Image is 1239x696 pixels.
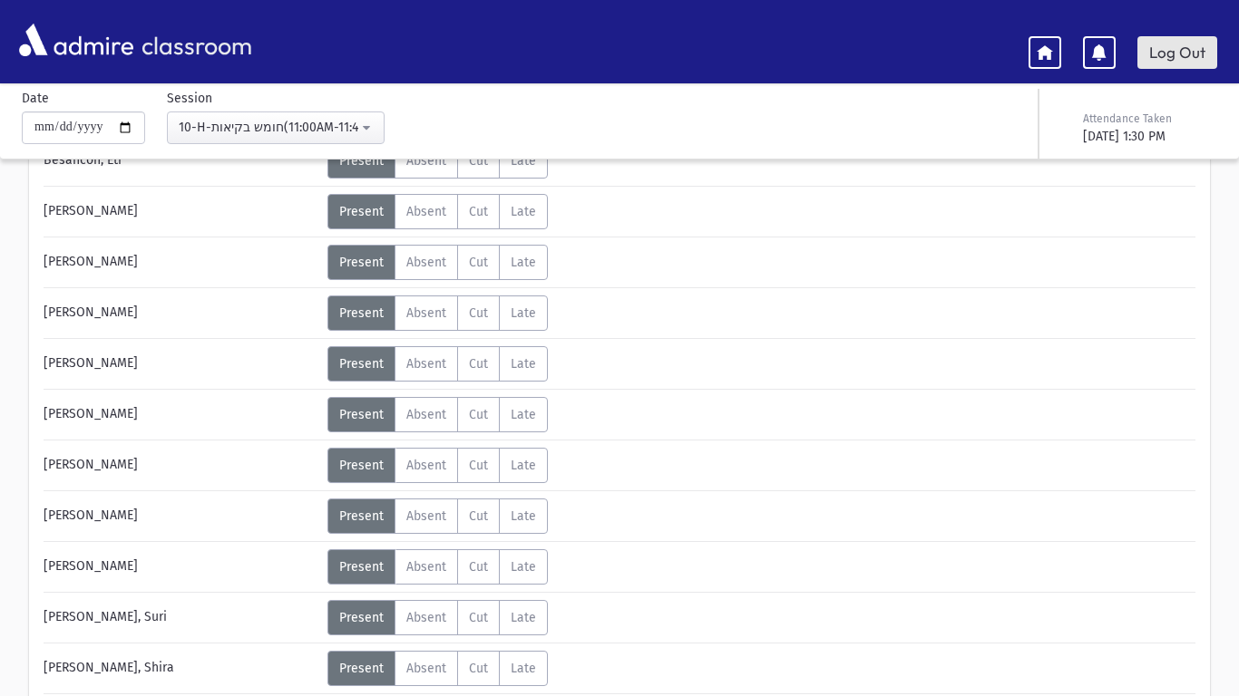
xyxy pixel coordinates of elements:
[339,661,384,676] span: Present
[469,255,488,270] span: Cut
[406,458,446,473] span: Absent
[406,559,446,575] span: Absent
[469,407,488,422] span: Cut
[327,397,548,432] div: AttTypes
[34,245,327,280] div: [PERSON_NAME]
[469,305,488,321] span: Cut
[34,549,327,585] div: [PERSON_NAME]
[1083,127,1214,146] div: [DATE] 1:30 PM
[34,651,327,686] div: [PERSON_NAME], Shira
[469,458,488,473] span: Cut
[511,559,536,575] span: Late
[339,153,384,169] span: Present
[327,448,548,483] div: AttTypes
[511,153,536,169] span: Late
[406,305,446,321] span: Absent
[469,661,488,676] span: Cut
[339,255,384,270] span: Present
[511,458,536,473] span: Late
[511,255,536,270] span: Late
[327,295,548,331] div: AttTypes
[34,600,327,635] div: [PERSON_NAME], Suri
[469,153,488,169] span: Cut
[406,508,446,524] span: Absent
[339,508,384,524] span: Present
[339,407,384,422] span: Present
[511,610,536,625] span: Late
[1137,36,1217,69] a: Log Out
[406,407,446,422] span: Absent
[469,508,488,524] span: Cut
[511,508,536,524] span: Late
[34,498,327,534] div: [PERSON_NAME]
[327,194,548,229] div: AttTypes
[469,204,488,219] span: Cut
[138,16,252,64] span: classroom
[339,610,384,625] span: Present
[167,111,385,144] button: 10-H-חומש בקיאות(11:00AM-11:43AM)
[469,559,488,575] span: Cut
[339,356,384,372] span: Present
[327,651,548,686] div: AttTypes
[469,610,488,625] span: Cut
[406,661,446,676] span: Absent
[406,610,446,625] span: Absent
[327,549,548,585] div: AttTypes
[511,305,536,321] span: Late
[34,194,327,229] div: [PERSON_NAME]
[179,118,358,137] div: 10-H-חומש בקיאות(11:00AM-11:43AM)
[34,143,327,179] div: Besancon, Eti
[339,458,384,473] span: Present
[511,407,536,422] span: Late
[34,295,327,331] div: [PERSON_NAME]
[511,204,536,219] span: Late
[15,19,138,61] img: AdmirePro
[327,245,548,280] div: AttTypes
[339,559,384,575] span: Present
[339,204,384,219] span: Present
[327,346,548,382] div: AttTypes
[22,89,49,108] label: Date
[339,305,384,321] span: Present
[34,346,327,382] div: [PERSON_NAME]
[406,255,446,270] span: Absent
[327,143,548,179] div: AttTypes
[406,356,446,372] span: Absent
[167,89,212,108] label: Session
[327,600,548,635] div: AttTypes
[34,397,327,432] div: [PERSON_NAME]
[327,498,548,534] div: AttTypes
[406,204,446,219] span: Absent
[511,356,536,372] span: Late
[469,356,488,372] span: Cut
[34,448,327,483] div: [PERSON_NAME]
[1083,111,1214,127] div: Attendance Taken
[406,153,446,169] span: Absent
